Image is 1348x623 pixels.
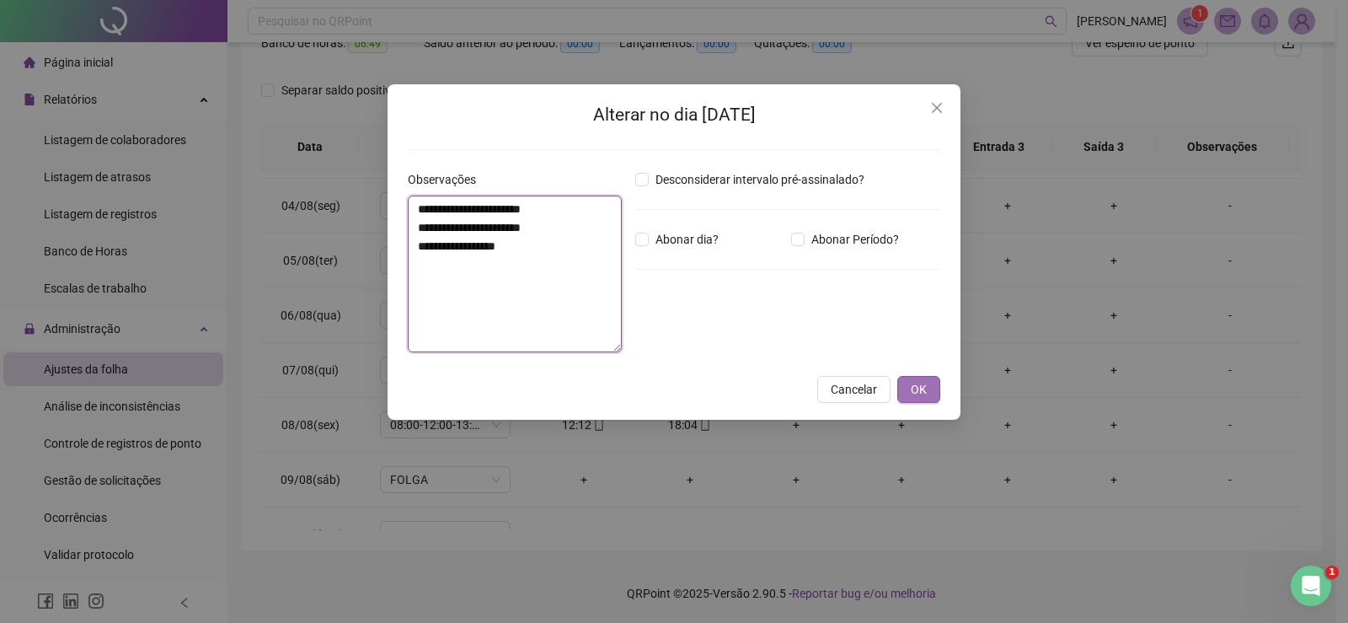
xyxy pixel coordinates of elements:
[911,380,927,399] span: OK
[1291,566,1331,606] iframe: Intercom live chat
[817,376,891,403] button: Cancelar
[1325,566,1339,579] span: 1
[897,376,940,403] button: OK
[649,230,725,249] span: Abonar dia?
[930,101,944,115] span: close
[805,230,906,249] span: Abonar Período?
[923,94,950,121] button: Close
[408,170,487,189] label: Observações
[649,170,871,189] span: Desconsiderar intervalo pré-assinalado?
[408,101,940,129] h2: Alterar no dia [DATE]
[831,380,877,399] span: Cancelar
